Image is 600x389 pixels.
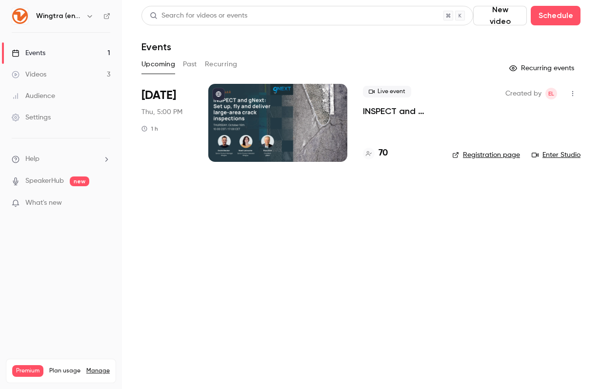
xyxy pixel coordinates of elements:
[25,176,64,186] a: SpeakerHub
[363,147,388,160] a: 70
[205,57,238,72] button: Recurring
[452,150,520,160] a: Registration page
[25,198,62,208] span: What's new
[473,6,527,25] button: New video
[12,70,46,79] div: Videos
[86,367,110,375] a: Manage
[363,86,411,97] span: Live event
[505,60,580,76] button: Recurring events
[49,367,80,375] span: Plan usage
[25,154,40,164] span: Help
[12,91,55,101] div: Audience
[141,125,158,133] div: 1 h
[363,105,437,117] a: INSPECT and gNext: Set up, fly and deliver large-area crack inspections in a few clicks
[531,6,580,25] button: Schedule
[150,11,247,21] div: Search for videos or events
[12,113,51,122] div: Settings
[141,107,182,117] span: Thu, 5:00 PM
[141,41,171,53] h1: Events
[183,57,197,72] button: Past
[548,88,554,99] span: EL
[532,150,580,160] a: Enter Studio
[36,11,82,21] h6: Wingtra (english)
[12,365,43,377] span: Premium
[379,147,388,160] h4: 70
[141,88,176,103] span: [DATE]
[505,88,541,99] span: Created by
[141,84,193,162] div: Oct 16 Thu, 5:00 PM (Europe/Zurich)
[545,88,557,99] span: Emily Loosli
[12,8,28,24] img: Wingtra (english)
[70,176,89,186] span: new
[12,48,45,58] div: Events
[141,57,175,72] button: Upcoming
[12,154,110,164] li: help-dropdown-opener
